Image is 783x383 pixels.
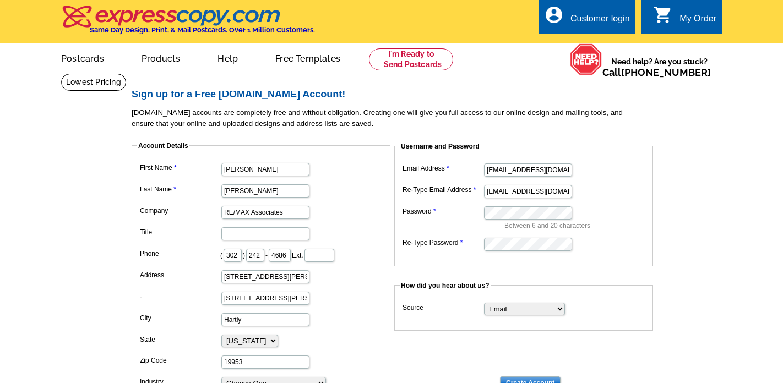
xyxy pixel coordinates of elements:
legend: How did you hear about us? [400,281,491,291]
label: Password [403,206,483,216]
label: Title [140,227,220,237]
div: Customer login [570,14,630,29]
label: Source [403,303,483,313]
a: Free Templates [258,45,358,70]
label: Phone [140,249,220,259]
dd: ( ) - Ext. [137,246,385,263]
span: Need help? Are you stuck? [602,56,716,78]
label: Re-Type Password [403,238,483,248]
a: [PHONE_NUMBER] [621,67,711,78]
label: City [140,313,220,323]
img: help [570,43,602,75]
legend: Username and Password [400,141,481,151]
p: Between 6 and 20 characters [504,221,648,231]
label: Email Address [403,163,483,173]
div: My Order [679,14,716,29]
label: Company [140,206,220,216]
span: Call [602,67,711,78]
a: Products [124,45,198,70]
a: account_circle Customer login [544,12,630,26]
a: Help [200,45,255,70]
label: State [140,335,220,344]
h2: Sign up for a Free [DOMAIN_NAME] Account! [132,89,660,101]
a: Same Day Design, Print, & Mail Postcards. Over 1 Million Customers. [61,13,315,34]
label: - [140,292,220,302]
a: Postcards [44,45,122,70]
a: shopping_cart My Order [653,12,716,26]
legend: Account Details [137,141,189,151]
p: [DOMAIN_NAME] accounts are completely free and without obligation. Creating one will give you ful... [132,107,660,129]
label: Address [140,270,220,280]
label: Zip Code [140,355,220,365]
i: account_circle [544,5,564,25]
label: First Name [140,163,220,173]
label: Re-Type Email Address [403,185,483,195]
i: shopping_cart [653,5,673,25]
label: Last Name [140,184,220,194]
h4: Same Day Design, Print, & Mail Postcards. Over 1 Million Customers. [90,26,315,34]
